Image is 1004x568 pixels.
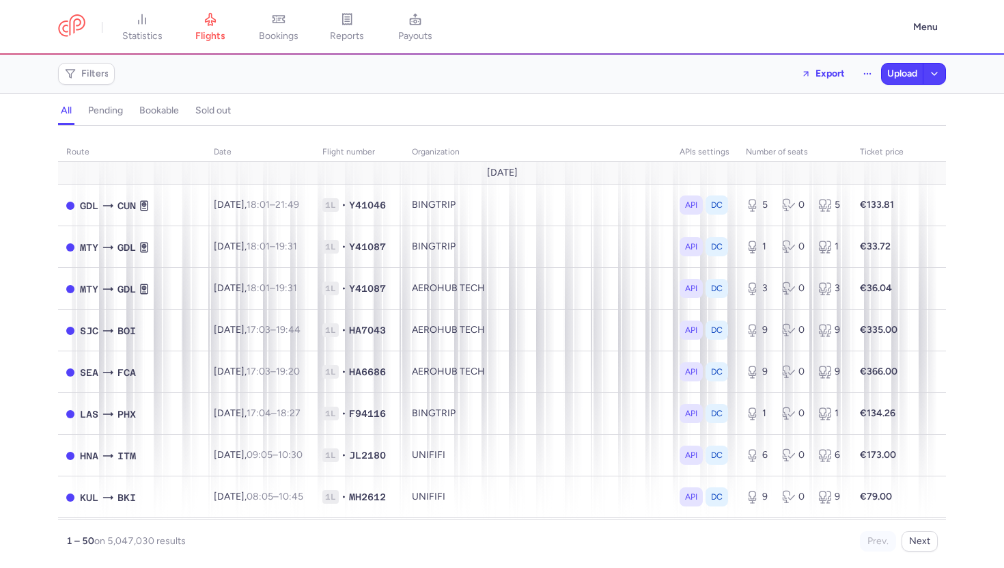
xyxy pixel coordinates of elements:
span: DC [711,490,723,504]
time: 10:45 [279,491,303,502]
th: route [58,142,206,163]
span: • [341,490,346,504]
span: F94116 [349,407,386,420]
div: 5 [746,198,771,212]
span: statistics [122,30,163,42]
th: Flight number [314,142,404,163]
span: – [247,282,297,294]
div: 1 [746,240,771,254]
span: CUN [117,198,136,213]
span: KUL [80,490,98,505]
span: HA7043 [349,323,386,337]
div: 9 [818,490,843,504]
span: FCA [117,365,136,380]
button: Filters [59,64,114,84]
span: PHX [117,407,136,422]
div: 0 [782,282,807,295]
h4: pending [88,105,123,117]
span: [DATE] [487,167,518,178]
div: 0 [782,407,807,420]
strong: €335.00 [860,324,897,336]
strong: €36.04 [860,282,892,294]
button: Next [902,531,938,552]
span: JL2180 [349,448,386,462]
span: DC [711,448,723,462]
td: BINGTRIP [404,185,671,226]
span: API [685,407,697,420]
div: 3 [746,282,771,295]
div: 1 [818,240,843,254]
span: reports [330,30,364,42]
span: ITM [117,448,136,463]
strong: €366.00 [860,366,897,377]
span: BKI [117,490,136,505]
div: 6 [746,448,771,462]
span: • [341,198,346,212]
div: 9 [746,490,771,504]
strong: €33.72 [860,241,891,252]
span: 1L [322,365,339,379]
strong: €134.26 [860,407,895,419]
time: 17:04 [247,407,271,419]
span: • [341,448,346,462]
span: • [341,365,346,379]
th: APIs settings [671,142,738,163]
span: Y41087 [349,282,386,295]
span: DC [711,198,723,212]
span: 1L [322,323,339,337]
span: bookings [259,30,298,42]
span: Filters [81,68,109,79]
span: Y41087 [349,240,386,254]
td: BINGTRIP [404,393,671,435]
span: • [341,323,346,337]
span: – [247,449,303,461]
time: 18:01 [247,241,270,252]
td: BINGTRIP [404,226,671,268]
h4: sold out [195,105,231,117]
th: number of seats [738,142,852,163]
time: 17:03 [247,324,270,336]
span: – [247,491,303,502]
span: 1L [322,240,339,254]
strong: €173.00 [860,449,896,461]
time: 17:03 [247,366,270,377]
strong: €79.00 [860,491,892,502]
td: UNIFIFI [404,518,671,560]
time: 19:31 [275,282,297,294]
div: 1 [818,407,843,420]
span: • [341,407,346,420]
span: [DATE], [214,199,299,211]
span: [DATE], [214,324,301,336]
span: [DATE], [214,491,303,502]
h4: bookable [139,105,179,117]
span: 1L [322,282,339,295]
span: flights [195,30,225,42]
span: LAS [80,407,98,422]
span: API [685,282,697,295]
td: AEROHUB TECH [404,268,671,310]
span: MH2612 [349,490,386,504]
div: 0 [782,490,807,504]
time: 18:27 [277,407,301,419]
span: API [685,448,697,462]
a: payouts [381,12,449,42]
a: bookings [245,12,313,42]
th: Ticket price [852,142,912,163]
span: API [685,323,697,337]
span: [DATE], [214,449,303,461]
span: – [247,366,300,377]
div: 0 [782,198,807,212]
button: Menu [905,14,946,40]
span: [DATE], [214,241,297,252]
div: 0 [782,448,807,462]
div: 9 [746,365,771,379]
span: MTY [80,240,98,255]
div: 6 [818,448,843,462]
td: UNIFIFI [404,476,671,518]
td: AEROHUB TECH [404,310,671,351]
time: 19:31 [275,241,297,252]
time: 19:20 [276,366,300,377]
span: DC [711,282,723,295]
span: Upload [887,68,917,79]
time: 18:01 [247,199,270,211]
